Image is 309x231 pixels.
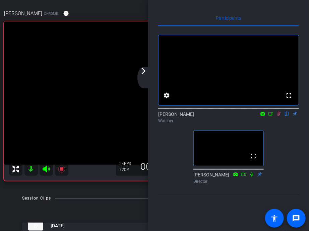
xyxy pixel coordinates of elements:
[158,111,299,124] div: [PERSON_NAME]
[4,10,42,17] span: [PERSON_NAME]
[119,167,136,172] div: 720P
[250,152,258,160] mat-icon: fullscreen
[216,16,241,20] span: Participants
[292,214,300,222] mat-icon: message
[158,118,299,124] div: Watcher
[270,214,279,222] mat-icon: accessibility
[136,161,181,172] div: 00:01:45
[193,178,264,184] div: Director
[163,91,171,99] mat-icon: settings
[63,10,69,16] mat-icon: info
[285,91,293,99] mat-icon: fullscreen
[51,222,65,229] span: [DATE]
[283,110,291,117] mat-icon: flip
[44,11,58,16] span: Chrome
[28,221,43,231] img: thumb-nail
[22,195,51,202] div: Session Clips
[124,161,131,166] span: FPS
[119,161,136,166] div: 24
[193,171,264,184] div: [PERSON_NAME]
[139,67,147,75] mat-icon: arrow_forward_ios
